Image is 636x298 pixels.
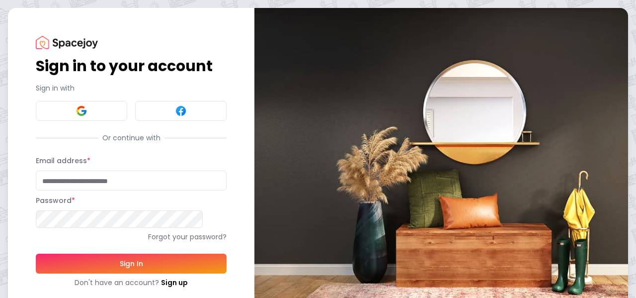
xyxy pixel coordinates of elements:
h1: Sign in to your account [36,57,227,75]
label: Email address [36,156,90,166]
img: Facebook signin [175,105,187,117]
a: Sign up [161,278,188,288]
img: Google signin [76,105,87,117]
p: Sign in with [36,83,227,93]
div: Don't have an account? [36,278,227,288]
button: Sign In [36,254,227,274]
a: Forgot your password? [36,232,227,242]
span: Or continue with [98,133,164,143]
img: Spacejoy Logo [36,36,98,49]
label: Password [36,196,75,205]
